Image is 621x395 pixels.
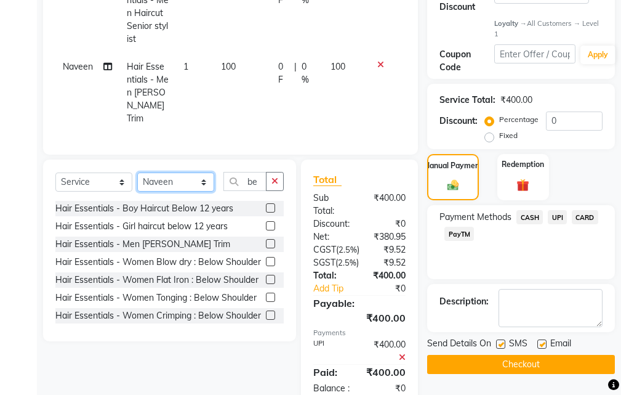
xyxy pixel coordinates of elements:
[513,177,533,193] img: _gift.svg
[221,61,236,72] span: 100
[304,365,357,380] div: Paid:
[509,337,527,352] span: SMS
[55,220,228,233] div: Hair Essentials - Girl haircut below 12 years
[127,61,169,124] span: Hair Essentials - Men [PERSON_NAME] Trim
[439,295,489,308] div: Description:
[223,172,266,191] input: Search or Scan
[55,309,261,322] div: Hair Essentials - Women Crimping : Below Shoulder
[359,218,415,230] div: ₹0
[444,227,474,241] span: PayTM
[427,337,491,352] span: Send Details On
[494,18,603,39] div: All Customers → Level 1
[55,256,261,269] div: Hair Essentials - Women Blow dry : Below Shoulder
[304,243,369,256] div: ( )
[368,256,415,269] div: ₹9.52
[423,160,483,171] label: Manual Payment
[580,46,615,64] button: Apply
[278,60,290,86] span: 0 F
[359,269,415,282] div: ₹400.00
[304,192,359,218] div: Sub Total:
[313,244,336,255] span: CGST
[339,245,357,255] span: 2.5%
[439,94,495,107] div: Service Total:
[499,130,518,141] label: Fixed
[427,355,615,374] button: Checkout
[55,291,257,304] div: Hair Essentials - Women Tonging : Below Shoulder
[439,211,511,224] span: Payment Methods
[304,230,359,243] div: Net:
[304,256,368,269] div: ( )
[359,338,415,364] div: ₹400.00
[55,202,233,215] div: Hair Essentials - Boy Haircut Below 12 years
[359,230,415,243] div: ₹380.95
[502,159,544,170] label: Redemption
[313,173,342,186] span: Total
[313,257,335,268] span: SGST
[55,274,258,287] div: Hair Essentials - Women Flat Iron : Below Shoulder
[304,382,359,395] div: Balance :
[313,328,406,338] div: Payments
[369,282,415,295] div: ₹0
[444,179,462,192] img: _cash.svg
[294,60,297,86] span: |
[304,311,415,325] div: ₹400.00
[183,61,188,72] span: 1
[338,258,356,267] span: 2.5%
[63,61,93,72] span: Naveen
[439,48,494,74] div: Coupon Code
[572,210,598,224] span: CARD
[516,210,543,224] span: CASH
[550,337,571,352] span: Email
[55,238,230,251] div: Hair Essentials - Men [PERSON_NAME] Trim
[304,338,359,364] div: UPI
[494,19,527,28] strong: Loyalty →
[357,365,415,380] div: ₹400.00
[369,243,415,256] div: ₹9.52
[331,61,345,72] span: 100
[439,115,478,128] div: Discount:
[304,296,415,311] div: Payable:
[304,282,369,295] a: Add Tip
[494,44,575,63] input: Enter Offer / Coupon Code
[304,218,359,230] div: Discount:
[359,382,415,395] div: ₹0
[500,94,532,107] div: ₹400.00
[304,269,359,282] div: Total:
[302,60,316,86] span: 0 %
[359,192,415,218] div: ₹400.00
[499,114,539,125] label: Percentage
[548,210,567,224] span: UPI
